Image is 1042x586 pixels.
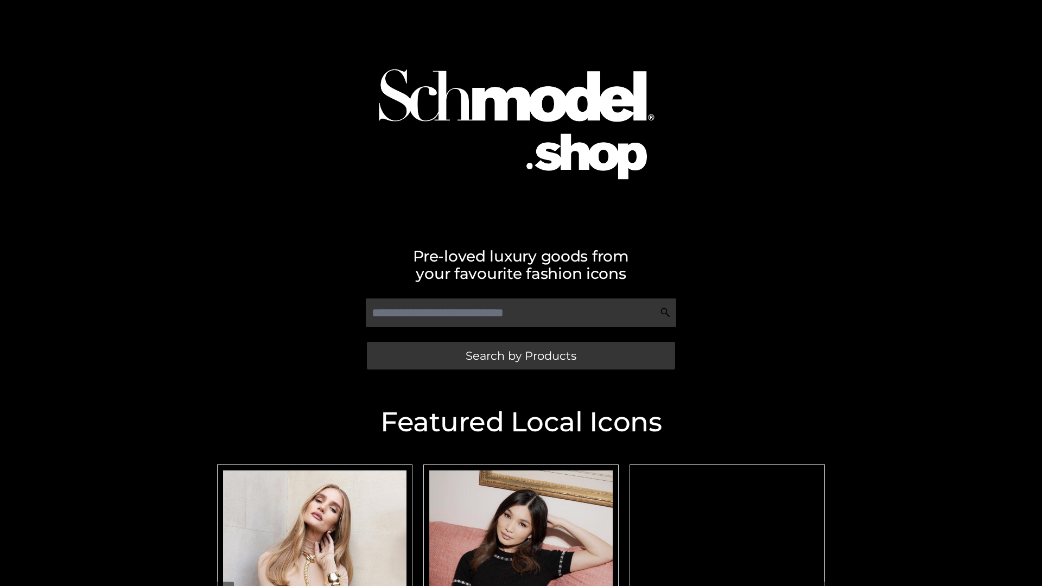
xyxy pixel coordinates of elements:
[466,350,576,361] span: Search by Products
[212,409,830,436] h2: Featured Local Icons​
[660,307,671,318] img: Search Icon
[212,247,830,282] h2: Pre-loved luxury goods from your favourite fashion icons
[367,342,675,370] a: Search by Products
